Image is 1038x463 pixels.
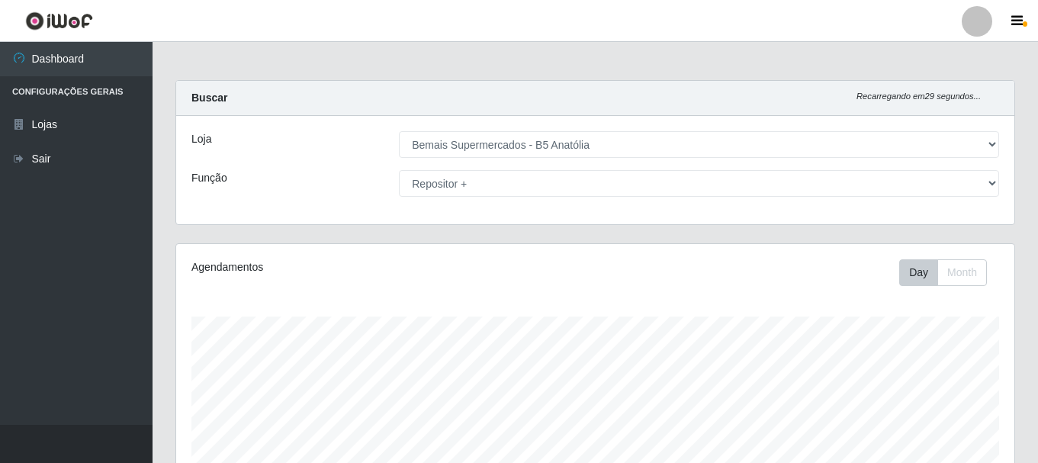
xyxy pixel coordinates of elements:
[191,131,211,147] label: Loja
[937,259,987,286] button: Month
[191,92,227,104] strong: Buscar
[899,259,987,286] div: First group
[25,11,93,31] img: CoreUI Logo
[899,259,999,286] div: Toolbar with button groups
[191,170,227,186] label: Função
[856,92,981,101] i: Recarregando em 29 segundos...
[191,259,515,275] div: Agendamentos
[899,259,938,286] button: Day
